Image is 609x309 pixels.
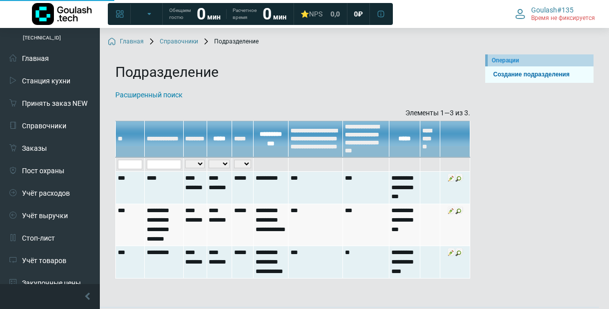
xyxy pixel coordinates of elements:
span: 0,0 [330,9,340,18]
a: Обещаем гостю 0 мин Расчетное время 0 мин [163,5,293,23]
img: Логотип компании Goulash.tech [32,3,92,25]
a: Справочники [148,38,198,46]
span: мин [273,13,287,21]
h1: Подразделение [115,64,470,81]
strong: 0 [197,4,206,23]
span: Время не фиксируется [531,14,595,22]
span: 0 [354,9,358,18]
div: ⭐ [301,9,322,18]
span: NPS [309,10,322,18]
span: Расчетное время [233,7,257,21]
span: Обещаем гостю [169,7,191,21]
a: Расширенный поиск [115,91,183,99]
span: мин [207,13,221,21]
span: ₽ [358,9,363,18]
strong: 0 [263,4,272,23]
div: Операции [492,56,590,65]
a: 0 ₽ [348,5,369,23]
span: Подразделение [202,38,259,46]
div: Элементы 1—3 из 3. [115,108,470,118]
button: Goulash#135 Время не фиксируется [509,3,601,24]
a: ⭐NPS 0,0 [295,5,346,23]
a: Главная [108,38,144,46]
a: Создание подразделения [489,70,590,79]
span: Goulash#135 [531,5,574,14]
